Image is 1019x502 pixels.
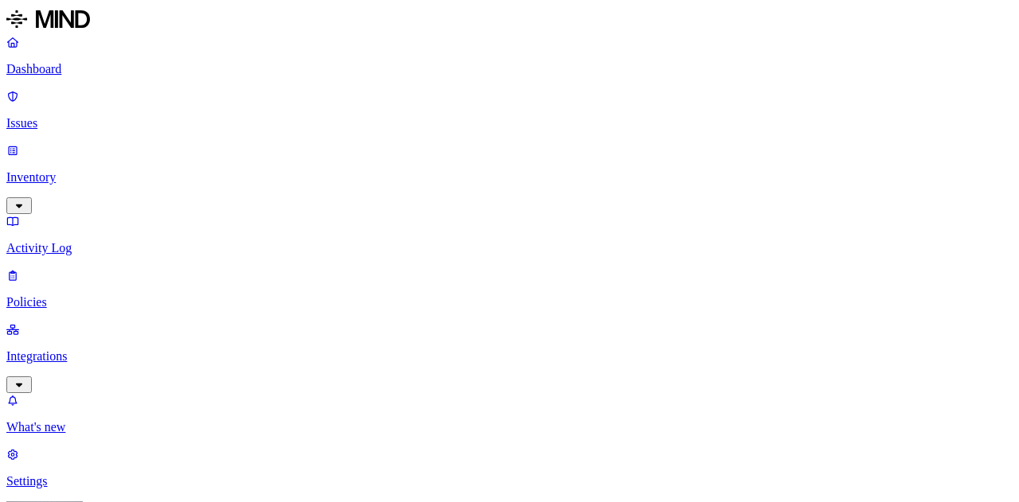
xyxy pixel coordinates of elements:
p: Policies [6,295,1013,309]
a: MIND [6,6,1013,35]
p: Activity Log [6,241,1013,255]
p: What's new [6,420,1013,434]
p: Dashboard [6,62,1013,76]
a: Activity Log [6,214,1013,255]
p: Issues [6,116,1013,130]
p: Inventory [6,170,1013,185]
a: Policies [6,268,1013,309]
a: Inventory [6,143,1013,212]
a: Dashboard [6,35,1013,76]
a: Integrations [6,322,1013,391]
a: Issues [6,89,1013,130]
a: Settings [6,447,1013,488]
p: Integrations [6,349,1013,364]
img: MIND [6,6,90,32]
a: What's new [6,393,1013,434]
p: Settings [6,474,1013,488]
